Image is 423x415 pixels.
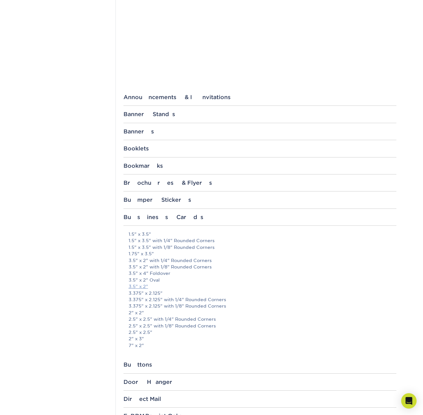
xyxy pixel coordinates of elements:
div: Buttons [123,361,396,368]
a: 3.375" x 2.125" with 1/8" Rounded Corners [129,303,226,309]
a: 3.5" x 4" Foldover [129,271,170,276]
a: 3.5" x 2" with 1/4" Rounded Corners [129,258,212,263]
div: Announcements & Invitations [123,94,396,100]
a: 1.75" x 3.5" [129,251,154,256]
div: Banners [123,128,396,135]
a: 3.5" x 2" [129,284,148,289]
div: Bookmarks [123,163,396,169]
div: Booklets [123,145,396,152]
div: Brochures & Flyers [123,180,396,186]
a: 2" x 3" [129,336,144,341]
a: 3.375" x 2.125" with 1/4" Rounded Corners [129,297,226,302]
div: Direct Mail [123,396,396,402]
a: 1.5" x 3.5" with 1/8" Rounded Corners [129,245,215,250]
a: 1.5" x 3.5" with 1/4" Rounded Corners [129,238,215,243]
div: Open Intercom Messenger [401,393,417,409]
a: 3.5" x 2" with 1/8" Rounded Corners [129,264,212,269]
div: Door Hanger [123,379,396,385]
a: 1.5" x 3.5" [129,232,151,237]
a: 2.5" x 2.5" [129,330,152,335]
div: Business Cards [123,214,396,220]
div: Banner Stands [123,111,396,117]
a: 3.5" x 2" Oval [129,277,160,283]
a: 2" x 2" [129,310,144,315]
a: 7" x 2" [129,343,144,348]
div: Bumper Stickers [123,197,396,203]
a: 2.5" x 2.5" with 1/8" Rounded Corners [129,323,216,328]
a: 2.5" x 2.5" with 1/4" Rounded Corners [129,317,216,322]
a: 3.375" x 2.125" [129,291,163,296]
